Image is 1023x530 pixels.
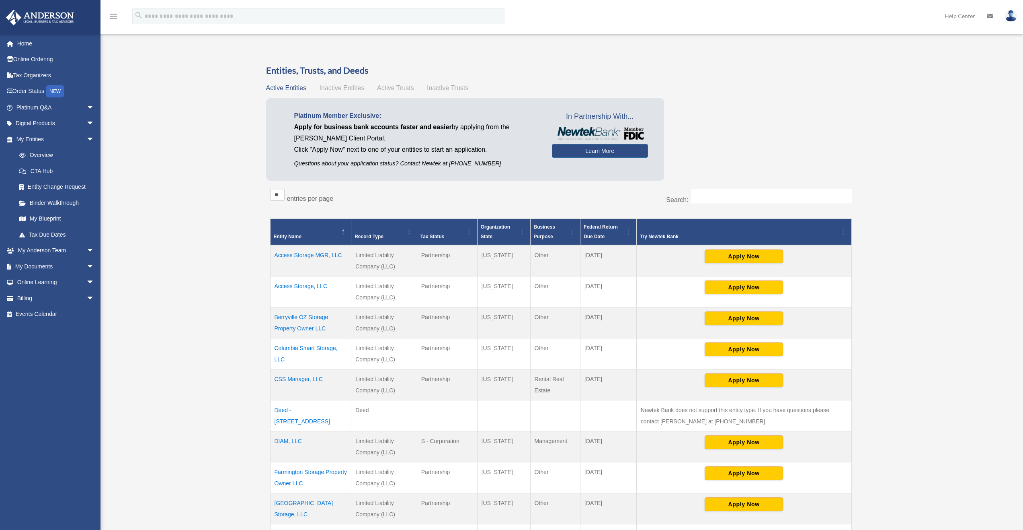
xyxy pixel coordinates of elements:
[351,245,417,276] td: Limited Liability Company (LLC)
[46,85,64,97] div: NEW
[705,466,783,480] button: Apply Now
[86,99,103,116] span: arrow_drop_down
[351,431,417,462] td: Limited Liability Company (LLC)
[580,369,637,400] td: [DATE]
[109,14,118,21] a: menu
[287,195,334,202] label: entries per page
[580,462,637,493] td: [DATE]
[351,462,417,493] td: Limited Liability Company (LLC)
[6,306,107,322] a: Events Calendar
[636,219,851,245] th: Try Newtek Bank : Activate to sort
[417,219,477,245] th: Tax Status: Activate to sort
[134,11,143,20] i: search
[351,219,417,245] th: Record Type: Activate to sort
[705,342,783,356] button: Apply Now
[640,232,839,241] span: Try Newtek Bank
[530,307,580,338] td: Other
[477,219,530,245] th: Organization State: Activate to sort
[294,122,540,144] p: by applying from the [PERSON_NAME] Client Portal.
[417,276,477,307] td: Partnership
[11,147,98,163] a: Overview
[580,245,637,276] td: [DATE]
[274,234,301,239] span: Entity Name
[6,274,107,291] a: Online Learningarrow_drop_down
[477,338,530,369] td: [US_STATE]
[552,110,648,123] span: In Partnership With...
[6,52,107,68] a: Online Ordering
[11,179,103,195] a: Entity Change Request
[270,493,351,524] td: [GEOGRAPHIC_DATA] Storage, LLC
[6,115,107,132] a: Digital Productsarrow_drop_down
[481,224,510,239] span: Organization State
[584,224,618,239] span: Federal Return Due Date
[294,110,540,122] p: Platinum Member Exclusive:
[6,258,107,274] a: My Documentsarrow_drop_down
[270,338,351,369] td: Columbia Smart Storage, LLC
[477,493,530,524] td: [US_STATE]
[294,124,452,130] span: Apply for business bank accounts faster and easier
[666,196,688,203] label: Search:
[270,369,351,400] td: CSS Manager, LLC
[580,338,637,369] td: [DATE]
[580,431,637,462] td: [DATE]
[417,462,477,493] td: Partnership
[417,338,477,369] td: Partnership
[705,280,783,294] button: Apply Now
[11,227,103,243] a: Tax Due Dates
[477,245,530,276] td: [US_STATE]
[6,131,103,147] a: My Entitiesarrow_drop_down
[11,163,103,179] a: CTA Hub
[530,462,580,493] td: Other
[417,431,477,462] td: S - Corporation
[351,400,417,431] td: Deed
[417,369,477,400] td: Partnership
[266,85,306,91] span: Active Entities
[270,307,351,338] td: Berryville OZ Storage Property Owner LLC
[636,400,851,431] td: Newtek Bank does not support this entity type. If you have questions please contact [PERSON_NAME]...
[109,11,118,21] i: menu
[86,131,103,148] span: arrow_drop_down
[294,144,540,155] p: Click "Apply Now" next to one of your entities to start an application.
[6,99,107,115] a: Platinum Q&Aarrow_drop_down
[417,493,477,524] td: Partnership
[705,435,783,449] button: Apply Now
[11,195,103,211] a: Binder Walkthrough
[477,276,530,307] td: [US_STATE]
[351,369,417,400] td: Limited Liability Company (LLC)
[705,373,783,387] button: Apply Now
[530,431,580,462] td: Management
[6,243,107,259] a: My Anderson Teamarrow_drop_down
[6,290,107,306] a: Billingarrow_drop_down
[355,234,383,239] span: Record Type
[705,311,783,325] button: Apply Now
[580,219,637,245] th: Federal Return Due Date: Activate to sort
[351,276,417,307] td: Limited Liability Company (LLC)
[6,67,107,83] a: Tax Organizers
[86,115,103,132] span: arrow_drop_down
[86,243,103,259] span: arrow_drop_down
[530,276,580,307] td: Other
[270,462,351,493] td: Farmington Storage Property Owner LLC
[530,369,580,400] td: Rental Real Estate
[477,307,530,338] td: [US_STATE]
[4,10,76,25] img: Anderson Advisors Platinum Portal
[1005,10,1017,22] img: User Pic
[86,258,103,275] span: arrow_drop_down
[11,211,103,227] a: My Blueprint
[534,224,555,239] span: Business Purpose
[477,369,530,400] td: [US_STATE]
[270,219,351,245] th: Entity Name: Activate to invert sorting
[705,497,783,511] button: Apply Now
[6,35,107,52] a: Home
[705,250,783,263] button: Apply Now
[417,245,477,276] td: Partnership
[580,276,637,307] td: [DATE]
[266,64,856,77] h3: Entities, Trusts, and Deeds
[580,307,637,338] td: [DATE]
[477,431,530,462] td: [US_STATE]
[270,276,351,307] td: Access Storage, LLC
[319,85,364,91] span: Inactive Entities
[351,493,417,524] td: Limited Liability Company (LLC)
[427,85,468,91] span: Inactive Trusts
[580,493,637,524] td: [DATE]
